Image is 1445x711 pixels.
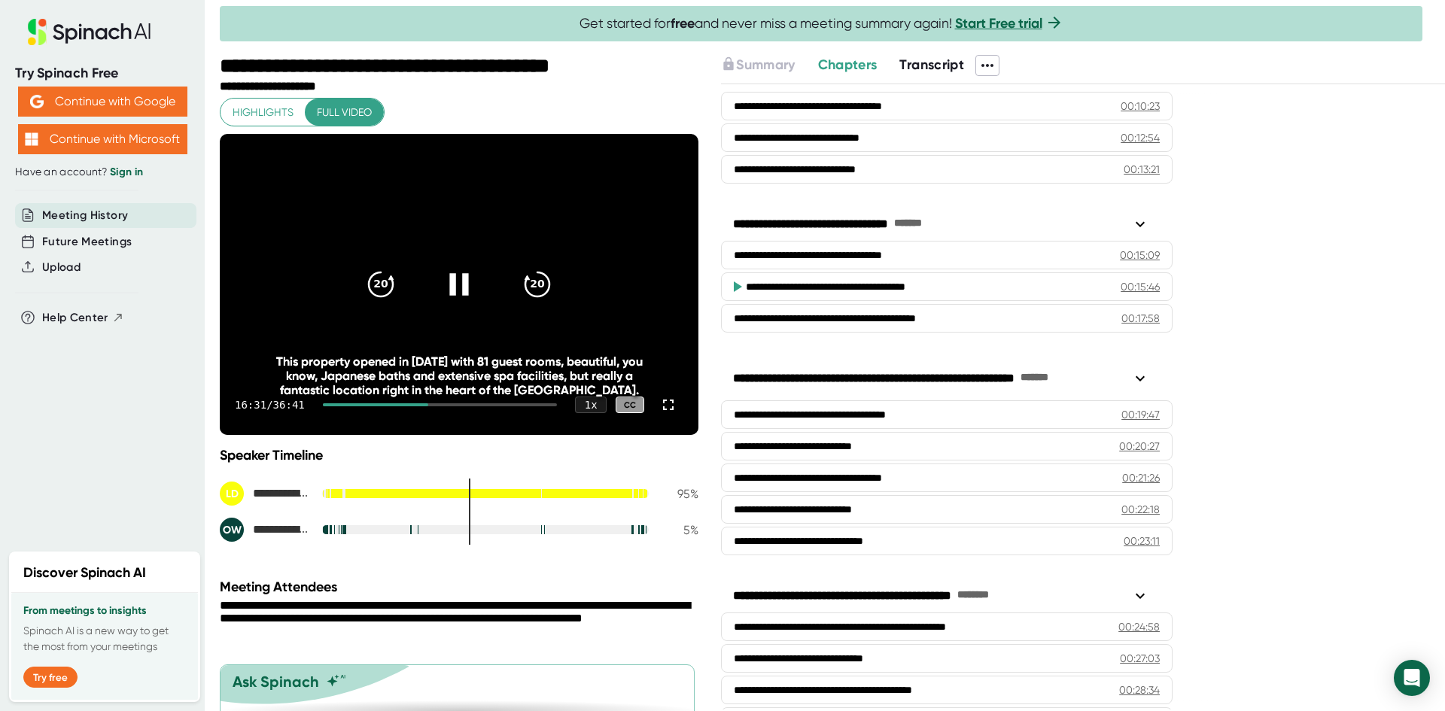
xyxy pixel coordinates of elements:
div: 00:28:34 [1119,682,1160,697]
div: Have an account? [15,166,190,179]
div: 00:15:09 [1120,248,1160,263]
div: Speaker Timeline [220,447,698,463]
span: Help Center [42,309,108,327]
button: Help Center [42,309,124,327]
div: 00:17:58 [1121,311,1160,326]
span: Get started for and never miss a meeting summary again! [580,15,1063,32]
div: CC [616,397,644,414]
div: 00:22:18 [1121,502,1160,517]
button: Summary [721,55,795,75]
button: Full video [305,99,384,126]
h3: From meetings to insights [23,605,186,617]
b: free [671,15,695,32]
div: Try Spinach Free [15,65,190,82]
button: Continue with Google [18,87,187,117]
a: Start Free trial [955,15,1042,32]
h2: Discover Spinach AI [23,563,146,583]
div: LD [220,482,244,506]
div: 00:19:47 [1121,407,1160,422]
img: Aehbyd4JwY73AAAAAElFTkSuQmCC [30,95,44,108]
span: Full video [317,103,372,122]
button: Upload [42,259,81,276]
div: Olivia Warnock-Gonzalez [220,518,310,542]
span: Chapters [818,56,878,73]
p: Spinach AI is a new way to get the most from your meetings [23,623,186,655]
div: 00:20:27 [1119,439,1160,454]
div: 00:10:23 [1121,99,1160,114]
span: Transcript [899,56,964,73]
a: Sign in [110,166,143,178]
span: Summary [736,56,795,73]
button: Highlights [221,99,306,126]
div: Lindsey Dollahon [220,482,310,506]
div: Open Intercom Messenger [1394,660,1430,696]
div: This property opened in [DATE] with 81 guest rooms, beautiful, you know, Japanese baths and exten... [268,354,651,397]
span: Highlights [233,103,294,122]
button: Transcript [899,55,964,75]
div: 00:27:03 [1120,651,1160,666]
div: 1 x [575,397,607,413]
div: 5 % [661,523,698,537]
button: Chapters [818,55,878,75]
div: Ask Spinach [233,673,319,691]
div: 00:12:54 [1121,130,1160,145]
button: Try free [23,667,78,688]
div: OW [220,518,244,542]
div: 00:23:11 [1124,533,1160,548]
button: Future Meetings [42,233,132,251]
button: Meeting History [42,207,128,224]
div: 00:21:26 [1122,470,1160,485]
button: Continue with Microsoft [18,124,187,154]
div: Meeting Attendees [220,579,702,595]
div: 95 % [661,487,698,501]
div: 16:31 / 36:41 [235,399,305,411]
div: Upgrade to access [721,55,817,76]
div: 00:24:58 [1118,619,1160,634]
div: 00:13:21 [1124,162,1160,177]
div: 00:15:46 [1121,279,1160,294]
